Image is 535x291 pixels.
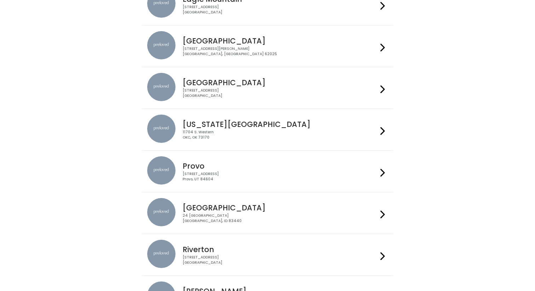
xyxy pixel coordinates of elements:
[147,240,176,268] img: preloved location
[183,245,377,254] h4: Riverton
[147,156,387,186] a: preloved location Provo [STREET_ADDRESS]Provo, UT 84604
[147,73,387,103] a: preloved location [GEOGRAPHIC_DATA] [STREET_ADDRESS][GEOGRAPHIC_DATA]
[183,130,377,140] div: 11704 S. Western OKC, OK 73170
[183,162,377,170] h4: Provo
[147,240,387,270] a: preloved location Riverton [STREET_ADDRESS][GEOGRAPHIC_DATA]
[147,115,176,143] img: preloved location
[147,31,387,61] a: preloved location [GEOGRAPHIC_DATA] [STREET_ADDRESS][PERSON_NAME][GEOGRAPHIC_DATA], [GEOGRAPHIC_D...
[183,120,377,128] h4: [US_STATE][GEOGRAPHIC_DATA]
[147,156,176,185] img: preloved location
[147,198,387,228] a: preloved location [GEOGRAPHIC_DATA] 24 [GEOGRAPHIC_DATA][GEOGRAPHIC_DATA], ID 83440
[147,31,176,59] img: preloved location
[183,204,377,212] h4: [GEOGRAPHIC_DATA]
[183,171,377,182] div: [STREET_ADDRESS] Provo, UT 84604
[183,37,377,45] h4: [GEOGRAPHIC_DATA]
[147,115,387,145] a: preloved location [US_STATE][GEOGRAPHIC_DATA] 11704 S. WesternOKC, OK 73170
[183,255,377,265] div: [STREET_ADDRESS] [GEOGRAPHIC_DATA]
[147,198,176,226] img: preloved location
[183,213,377,223] div: 24 [GEOGRAPHIC_DATA] [GEOGRAPHIC_DATA], ID 83440
[183,88,377,98] div: [STREET_ADDRESS] [GEOGRAPHIC_DATA]
[183,5,377,15] div: [STREET_ADDRESS] [GEOGRAPHIC_DATA]
[183,78,377,87] h4: [GEOGRAPHIC_DATA]
[183,46,377,57] div: [STREET_ADDRESS][PERSON_NAME] [GEOGRAPHIC_DATA], [GEOGRAPHIC_DATA] 62025
[147,73,176,101] img: preloved location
